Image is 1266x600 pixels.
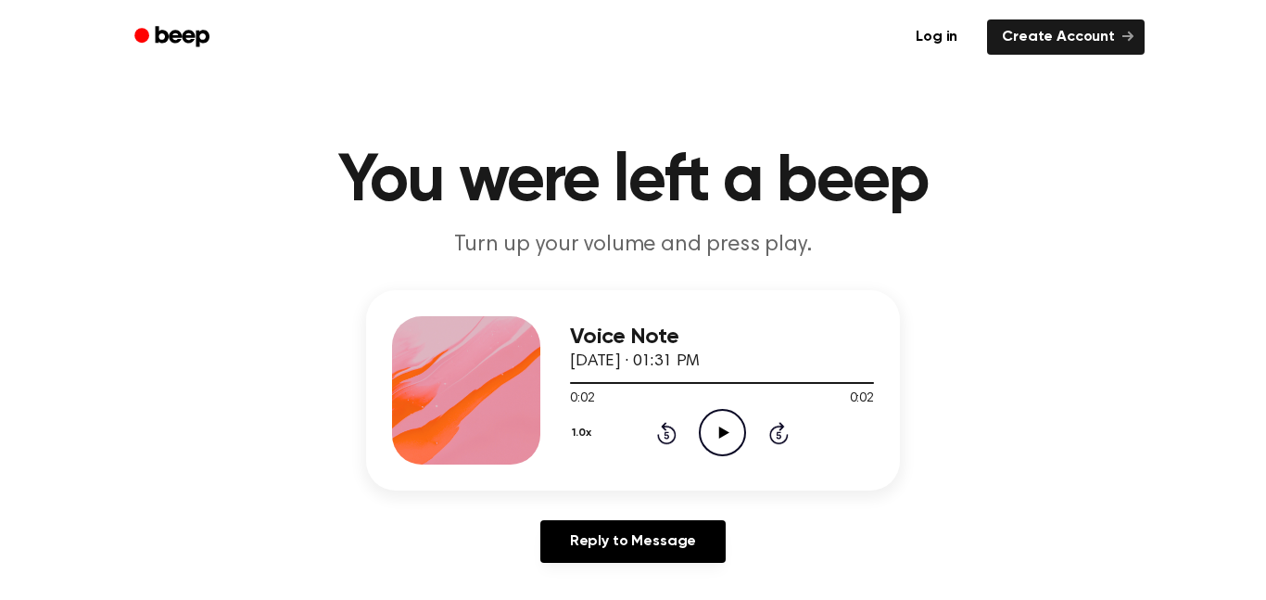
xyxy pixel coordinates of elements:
[121,19,226,56] a: Beep
[850,389,874,409] span: 0:02
[570,353,700,370] span: [DATE] · 01:31 PM
[570,325,874,350] h3: Voice Note
[897,16,976,58] a: Log in
[987,19,1145,55] a: Create Account
[540,520,726,563] a: Reply to Message
[158,148,1108,215] h1: You were left a beep
[570,389,594,409] span: 0:02
[277,230,989,261] p: Turn up your volume and press play.
[570,417,598,449] button: 1.0x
